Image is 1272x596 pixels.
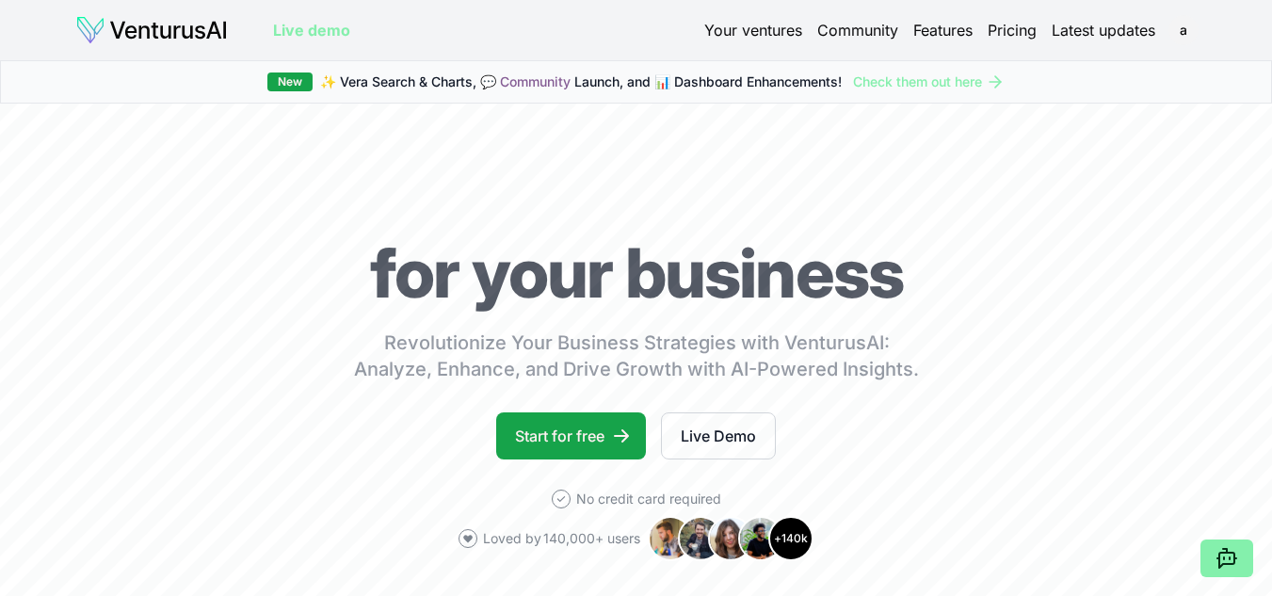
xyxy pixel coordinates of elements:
a: Your ventures [704,19,802,41]
button: a [1170,17,1197,43]
a: Live demo [273,19,350,41]
a: Features [913,19,973,41]
a: Pricing [988,19,1037,41]
img: Avatar 2 [678,516,723,561]
span: a [1168,15,1199,45]
span: ✨ Vera Search & Charts, 💬 Launch, and 📊 Dashboard Enhancements! [320,72,842,91]
a: Latest updates [1052,19,1155,41]
a: Check them out here [853,72,1005,91]
img: Avatar 1 [648,516,693,561]
img: Avatar 4 [738,516,783,561]
img: Avatar 3 [708,516,753,561]
a: Community [817,19,898,41]
a: Community [500,73,571,89]
div: New [267,72,313,91]
a: Live Demo [661,412,776,459]
img: logo [75,15,228,45]
a: Start for free [496,412,646,459]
